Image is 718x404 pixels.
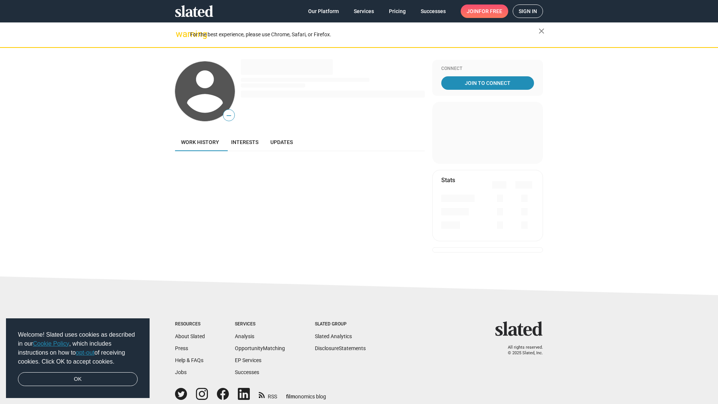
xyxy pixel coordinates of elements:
[235,321,285,327] div: Services
[235,369,259,375] a: Successes
[513,4,543,18] a: Sign in
[18,330,138,366] span: Welcome! Slated uses cookies as described in our , which includes instructions on how to of recei...
[176,30,185,39] mat-icon: warning
[259,389,277,400] a: RSS
[315,333,352,339] a: Slated Analytics
[354,4,374,18] span: Services
[6,318,150,398] div: cookieconsent
[181,139,219,145] span: Work history
[270,139,293,145] span: Updates
[175,333,205,339] a: About Slated
[461,4,508,18] a: Joinfor free
[225,133,264,151] a: Interests
[500,345,543,356] p: All rights reserved. © 2025 Slated, Inc.
[235,345,285,351] a: OpportunityMatching
[308,4,339,18] span: Our Platform
[441,176,455,184] mat-card-title: Stats
[315,345,366,351] a: DisclosureStatements
[175,357,203,363] a: Help & FAQs
[441,66,534,72] div: Connect
[235,357,261,363] a: EP Services
[443,76,533,90] span: Join To Connect
[235,333,254,339] a: Analysis
[389,4,406,18] span: Pricing
[348,4,380,18] a: Services
[467,4,502,18] span: Join
[175,345,188,351] a: Press
[441,76,534,90] a: Join To Connect
[175,369,187,375] a: Jobs
[18,372,138,386] a: dismiss cookie message
[286,394,295,400] span: film
[286,387,326,400] a: filmonomics blog
[302,4,345,18] a: Our Platform
[519,5,537,18] span: Sign in
[76,349,95,356] a: opt-out
[190,30,538,40] div: For the best experience, please use Chrome, Safari, or Firefox.
[315,321,366,327] div: Slated Group
[479,4,502,18] span: for free
[33,340,69,347] a: Cookie Policy
[264,133,299,151] a: Updates
[223,111,234,120] span: —
[383,4,412,18] a: Pricing
[415,4,452,18] a: Successes
[175,321,205,327] div: Resources
[537,27,546,36] mat-icon: close
[175,133,225,151] a: Work history
[421,4,446,18] span: Successes
[231,139,258,145] span: Interests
